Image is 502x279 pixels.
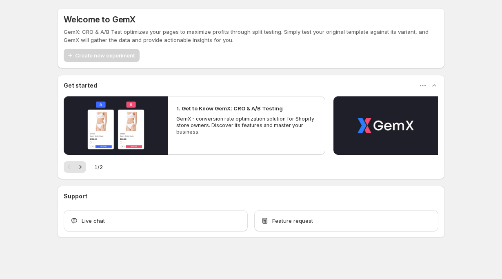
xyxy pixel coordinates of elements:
h2: 1. Get to Know GemX: CRO & A/B Testing [176,104,283,112]
span: Live chat [82,217,105,225]
span: Feature request [272,217,313,225]
p: GemX - conversion rate optimization solution for Shopify store owners. Discover its features and ... [176,116,317,135]
button: Play video [333,96,438,155]
button: Play video [64,96,168,155]
h3: Support [64,192,87,200]
nav: Pagination [64,161,86,173]
p: GemX: CRO & A/B Test optimizes your pages to maximize profits through split testing. Simply test ... [64,28,438,44]
h3: Get started [64,81,97,90]
h5: Welcome to GemX [64,15,135,24]
button: Next [75,161,86,173]
span: 1 / 2 [94,163,103,171]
